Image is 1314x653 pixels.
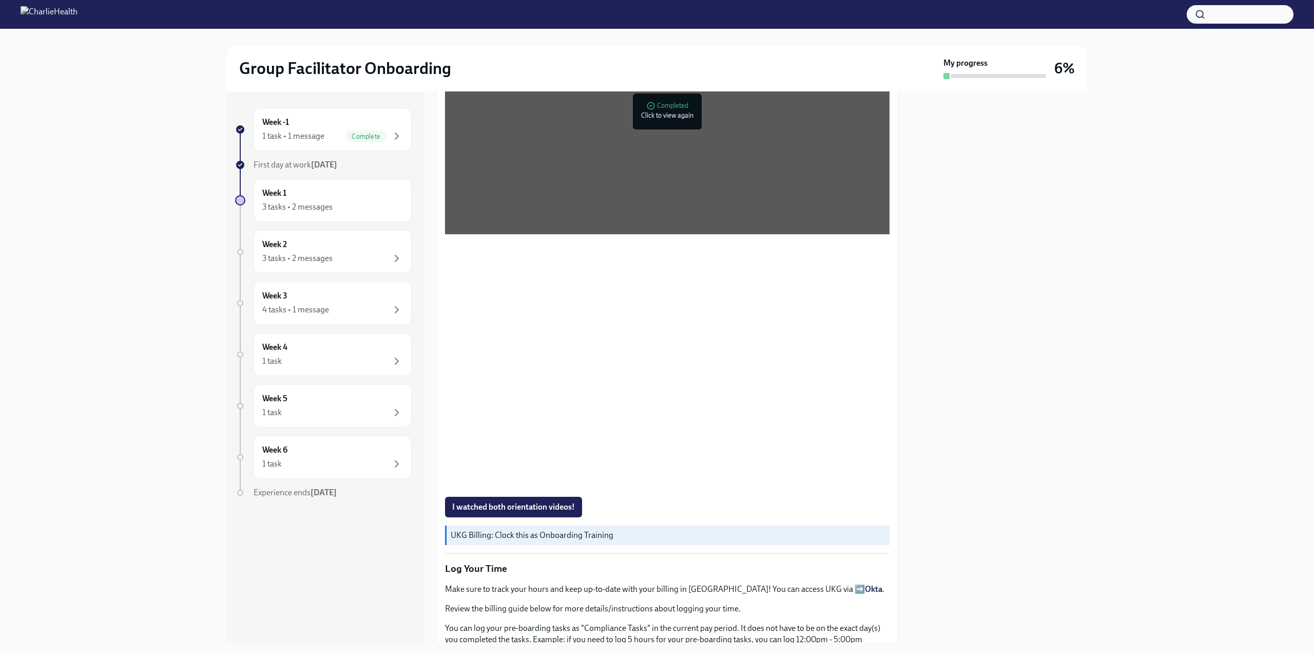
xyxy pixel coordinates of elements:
[262,342,287,353] h6: Week 4
[262,407,282,418] div: 1 task
[235,333,412,376] a: Week 41 task
[262,393,287,404] h6: Week 5
[235,179,412,222] a: Week 13 tasks • 2 messages
[311,488,337,497] strong: [DATE]
[262,117,289,128] h6: Week -1
[262,444,287,456] h6: Week 6
[451,530,885,541] p: UKG Billing: Clock this as Onboarding Training
[235,159,412,171] a: First day at work[DATE]
[235,230,412,273] a: Week 23 tasks • 2 messages
[262,253,333,264] div: 3 tasks • 2 messages
[262,290,287,302] h6: Week 3
[445,497,582,517] button: I watched both orientation videos!
[262,130,324,142] div: 1 task • 1 message
[254,160,337,170] span: First day at work
[262,458,282,470] div: 1 task
[262,304,329,315] div: 4 tasks • 1 message
[311,160,337,170] strong: [DATE]
[21,6,78,23] img: CharlieHealth
[262,201,333,213] div: 3 tasks • 2 messages
[235,436,412,479] a: Week 61 task
[262,356,282,367] div: 1 task
[943,58,988,69] strong: My progress
[452,502,575,512] span: I watched both orientation videos!
[865,584,882,594] a: Okta
[254,488,337,497] span: Experience ends
[235,108,412,151] a: Week -11 task • 1 messageComplete
[262,239,287,250] h6: Week 2
[345,133,387,140] span: Complete
[445,584,890,595] p: Make sure to track your hours and keep up-to-date with your billing in [GEOGRAPHIC_DATA]! You can...
[1054,59,1075,78] h3: 6%
[235,384,412,427] a: Week 51 task
[445,562,890,575] p: Log Your Time
[445,242,882,489] iframe: Compliance Orientation IC/PTE
[445,603,890,614] p: Review the billing guide below for more details/instructions about logging your time.
[235,282,412,325] a: Week 34 tasks • 1 message
[239,58,451,79] h2: Group Facilitator Onboarding
[262,188,286,199] h6: Week 1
